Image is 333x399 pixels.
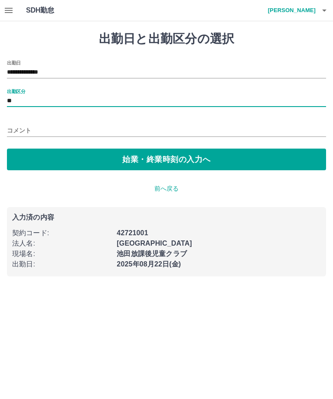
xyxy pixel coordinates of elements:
p: 法人名 : [12,238,111,249]
label: 出勤日 [7,59,21,66]
p: 現場名 : [12,249,111,259]
button: 始業・終業時刻の入力へ [7,149,326,170]
h1: 出勤日と出勤区分の選択 [7,32,326,46]
b: 2025年08月22日(金) [117,260,181,268]
b: 42721001 [117,229,148,237]
p: 契約コード : [12,228,111,238]
b: [GEOGRAPHIC_DATA] [117,240,192,247]
p: 前へ戻る [7,184,326,193]
p: 入力済の内容 [12,214,321,221]
label: 出勤区分 [7,88,25,94]
p: 出勤日 : [12,259,111,269]
b: 池田放課後児童クラブ [117,250,187,257]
